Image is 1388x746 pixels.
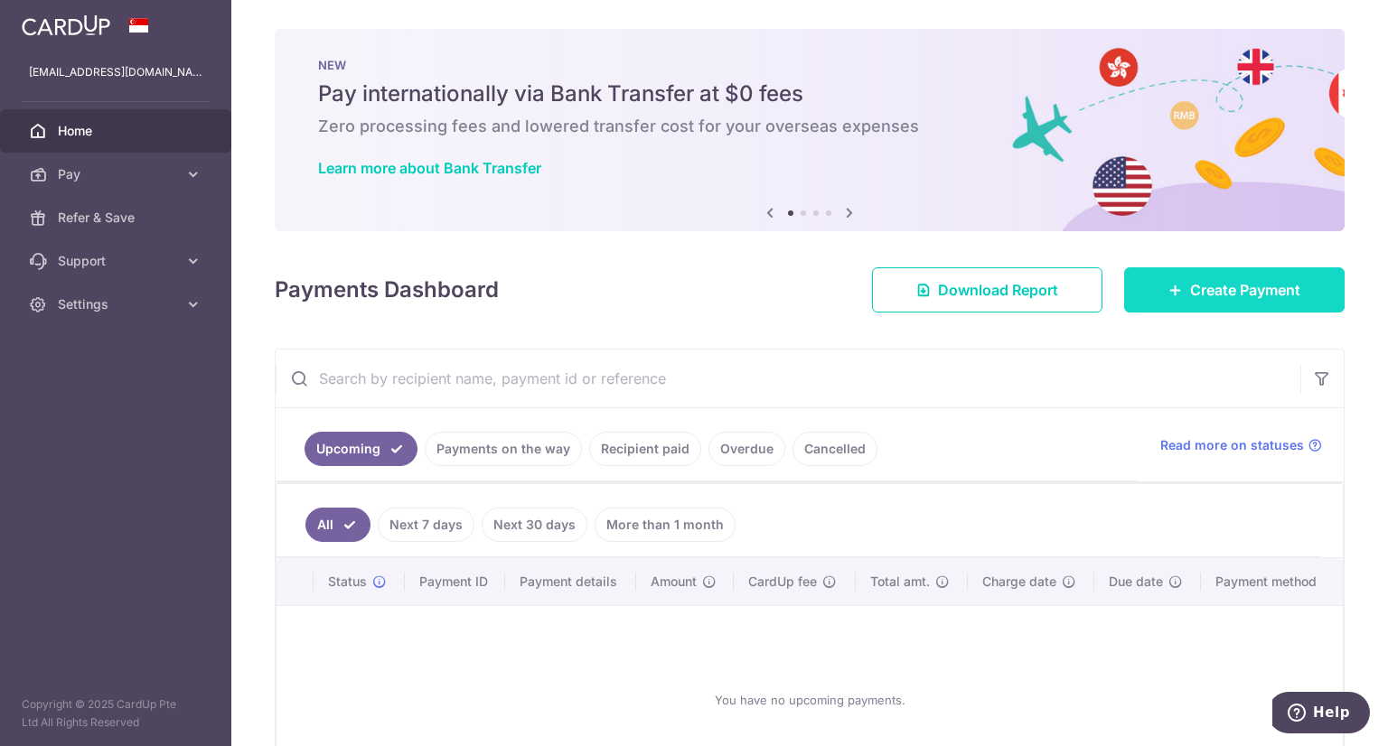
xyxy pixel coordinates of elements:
a: Read more on statuses [1160,436,1322,454]
a: More than 1 month [595,508,736,542]
span: Pay [58,165,177,183]
p: NEW [318,58,1301,72]
a: Create Payment [1124,267,1345,312]
a: Cancelled [792,432,877,466]
span: Settings [58,295,177,313]
a: Next 30 days [482,508,587,542]
input: Search by recipient name, payment id or reference [276,350,1300,407]
span: Status [328,573,367,591]
h5: Pay internationally via Bank Transfer at $0 fees [318,79,1301,108]
span: Read more on statuses [1160,436,1304,454]
span: Refer & Save [58,209,177,227]
span: Home [58,122,177,140]
img: CardUp [22,14,110,36]
span: Total amt. [870,573,930,591]
a: Next 7 days [378,508,474,542]
img: Bank transfer banner [275,29,1345,231]
a: Learn more about Bank Transfer [318,159,541,177]
span: Create Payment [1190,279,1300,301]
h6: Zero processing fees and lowered transfer cost for your overseas expenses [318,116,1301,137]
span: Download Report [938,279,1058,301]
span: Support [58,252,177,270]
span: Amount [651,573,697,591]
iframe: Opens a widget where you can find more information [1272,692,1370,737]
p: [EMAIL_ADDRESS][DOMAIN_NAME] [29,63,202,81]
th: Payment ID [405,558,506,605]
span: Charge date [982,573,1056,591]
a: Overdue [708,432,785,466]
a: Payments on the way [425,432,582,466]
a: Recipient paid [589,432,701,466]
h4: Payments Dashboard [275,274,499,306]
span: CardUp fee [748,573,817,591]
th: Payment details [505,558,636,605]
a: Upcoming [305,432,417,466]
th: Payment method [1201,558,1343,605]
span: Due date [1109,573,1163,591]
a: Download Report [872,267,1102,312]
a: All [305,508,370,542]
